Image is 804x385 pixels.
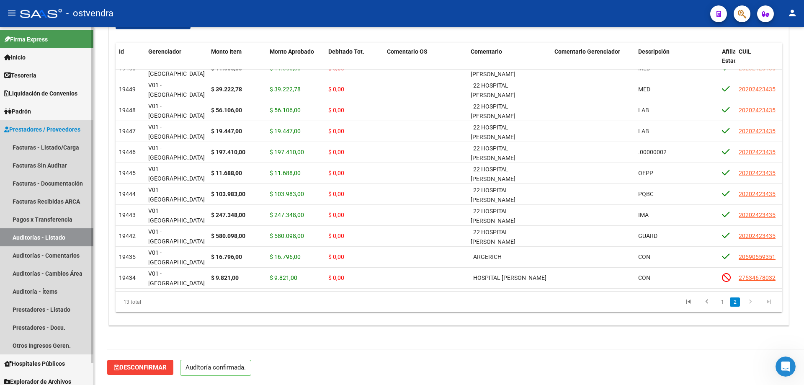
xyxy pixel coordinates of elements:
[719,43,735,80] datatable-header-cell: Afiliado Estado
[551,43,635,80] datatable-header-cell: Comentario Gerenciador
[270,233,304,239] span: $ 580.098,00
[4,107,31,116] span: Padrón
[638,274,650,281] span: CON
[270,212,304,218] span: $ 247.348,00
[4,359,65,368] span: Hospitales Públicos
[116,292,247,313] div: 13 total
[716,295,729,309] li: page 1
[328,274,344,281] span: $ 0,00
[638,48,670,55] span: Descripción
[328,107,344,114] span: $ 0,00
[270,253,301,260] span: $ 16.796,00
[735,43,781,80] datatable-header-cell: CUIL
[116,43,145,80] datatable-header-cell: Id
[471,145,515,161] span: 22 HOSPITAL [PERSON_NAME]
[739,253,776,260] span: 20590559351
[384,43,467,80] datatable-header-cell: Comentario OS
[7,8,17,18] mat-icon: menu
[270,274,297,281] span: $ 9.821,00
[180,360,251,376] p: Auditoría confirmada.
[148,228,205,245] span: V01 - [GEOGRAPHIC_DATA]
[119,149,136,155] span: 19446
[148,165,205,182] span: V01 - [GEOGRAPHIC_DATA]
[729,295,741,309] li: page 2
[328,191,344,197] span: $ 0,00
[387,48,428,55] span: Comentario OS
[148,186,205,203] span: V01 - [GEOGRAPHIC_DATA]
[699,297,715,307] a: go to previous page
[119,107,136,114] span: 19448
[119,274,136,281] span: 19434
[328,149,344,155] span: $ 0,00
[119,253,136,260] span: 19435
[739,86,776,93] span: 20202423435
[107,360,173,375] button: Desconfirmar
[730,297,740,307] a: 2
[471,166,515,182] span: 22 HOSPITAL [PERSON_NAME]
[148,103,205,119] span: V01 - [GEOGRAPHIC_DATA]
[66,4,113,23] span: - ostvendra
[471,82,515,98] span: 22 HOSPITAL [PERSON_NAME]
[148,145,205,161] span: V01 - [GEOGRAPHIC_DATA]
[211,86,242,93] strong: $ 39.222,78
[270,107,301,114] span: $ 56.106,00
[4,35,48,44] span: Firma Express
[211,274,239,281] strong: $ 9.821,00
[467,43,551,80] datatable-header-cell: Comentario
[739,233,776,239] span: 20202423435
[739,212,776,218] span: 20202423435
[717,297,727,307] a: 1
[119,48,124,55] span: Id
[471,229,515,245] span: 22 HOSPITAL [PERSON_NAME]
[680,297,696,307] a: go to first page
[4,53,26,62] span: Inicio
[211,170,242,176] strong: $ 11.688,00
[148,124,205,140] span: V01 - [GEOGRAPHIC_DATA]
[119,233,136,239] span: 19442
[211,212,245,218] strong: $ 247.348,00
[325,43,384,80] datatable-header-cell: Debitado Tot.
[471,124,515,140] span: 22 HOSPITAL [PERSON_NAME]
[4,89,77,98] span: Liquidación de Convenios
[638,170,653,176] span: OEPP
[270,170,301,176] span: $ 11.688,00
[148,249,205,266] span: V01 - [GEOGRAPHIC_DATA]
[471,208,515,224] span: 22 HOSPITAL [PERSON_NAME]
[638,107,649,114] span: LAB
[211,107,242,114] strong: $ 56.106,00
[211,233,245,239] strong: $ 580.098,00
[328,233,344,239] span: $ 0,00
[471,187,515,203] span: 22 HOSPITAL [PERSON_NAME]
[471,48,502,55] span: Comentario
[4,125,80,134] span: Prestadores / Proveedores
[722,48,743,65] span: Afiliado Estado
[473,274,546,281] span: HOSPITAL [PERSON_NAME]
[739,170,776,176] span: 20202423435
[4,71,36,80] span: Tesorería
[638,212,649,218] span: IMA
[148,82,205,98] span: V01 - [GEOGRAPHIC_DATA]
[208,43,266,80] datatable-header-cell: Monto Item
[328,170,344,176] span: $ 0,00
[328,253,344,260] span: $ 0,00
[739,48,751,55] span: CUIL
[328,128,344,134] span: $ 0,00
[148,48,181,55] span: Gerenciador
[328,212,344,218] span: $ 0,00
[148,207,205,224] span: V01 - [GEOGRAPHIC_DATA]
[119,128,136,134] span: 19447
[638,191,654,197] span: PQBC
[119,170,136,176] span: 19445
[761,297,777,307] a: go to last page
[270,48,314,55] span: Monto Aprobado
[119,86,136,93] span: 19449
[211,48,242,55] span: Monto Item
[739,149,776,155] span: 20202423435
[739,107,776,114] span: 20202423435
[114,364,167,371] span: Desconfirmar
[638,233,657,239] span: GUARD
[635,43,719,80] datatable-header-cell: Descripción
[270,86,301,93] span: $ 39.222,78
[739,128,776,134] span: 20202423435
[211,128,242,134] strong: $ 19.447,00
